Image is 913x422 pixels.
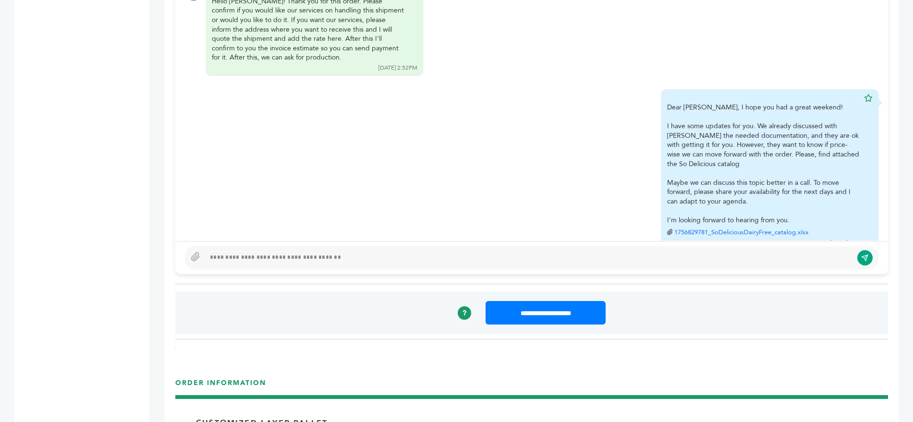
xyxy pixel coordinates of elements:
div: Maybe we can discuss this topic better in a call. To move forward, please share your availability... [667,178,859,206]
a: ? [458,306,471,320]
div: Dear [PERSON_NAME], I hope you had a great weekend! [667,103,859,237]
div: [DATE] 12:16PM [830,239,873,247]
div: [DATE] 2:52PM [378,64,417,72]
h3: ORDER INFORMATION [175,378,888,395]
div: I'm looking forward to hearing from you. [667,216,859,225]
div: I have some updates for you. We already discussed with [PERSON_NAME] the needed documentation, an... [667,121,859,169]
a: 1756829781_SoDeliciousDairyFree_catalog.xlsx [674,228,809,237]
